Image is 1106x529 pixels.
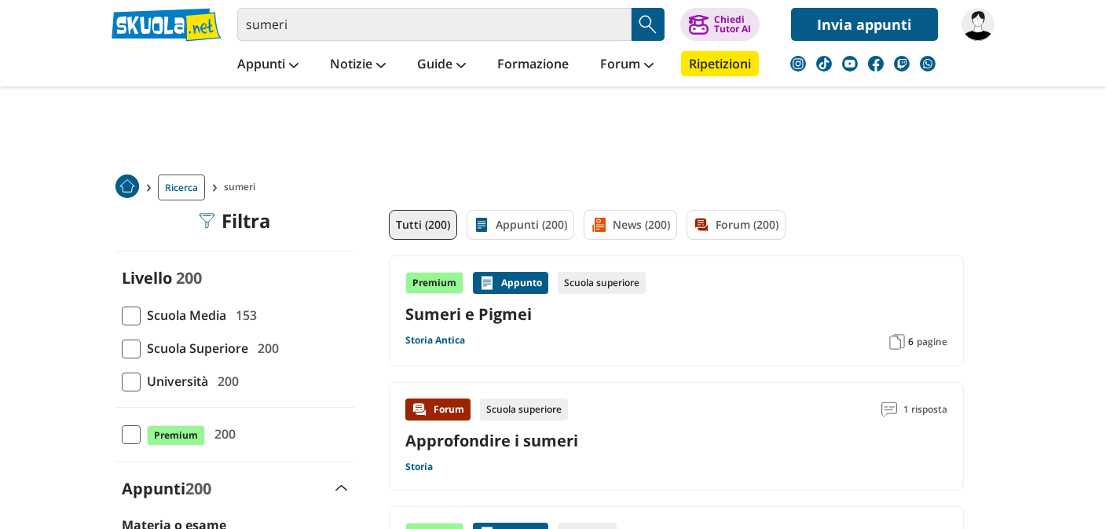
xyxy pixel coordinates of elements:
span: 200 [208,424,236,444]
input: Cerca appunti, riassunti o versioni [237,8,632,41]
img: Agnese772016 [961,8,994,41]
img: Cerca appunti, riassunti o versioni [636,13,660,36]
img: Commenti lettura [881,402,897,417]
img: Forum contenuto [412,402,427,417]
label: Livello [122,267,172,288]
div: Scuola superiore [558,272,646,294]
img: News filtro contenuto [591,217,606,233]
img: WhatsApp [920,56,936,72]
span: 200 [176,267,202,288]
a: Sumeri e Pigmei [405,303,947,325]
img: instagram [790,56,806,72]
button: Search Button [632,8,665,41]
button: ChiediTutor AI [680,8,760,41]
a: Storia [405,461,433,473]
img: Home [115,174,139,198]
a: Guide [413,51,470,79]
a: Notizie [326,51,390,79]
span: 6 [908,336,914,348]
img: facebook [868,56,884,72]
a: Tutti (200) [389,210,457,240]
a: Home [115,174,139,200]
span: sumeri [224,174,262,200]
img: Pagine [889,334,905,350]
img: tiktok [816,56,832,72]
div: Appunto [473,272,548,294]
a: News (200) [584,210,677,240]
div: Filtra [200,210,271,232]
div: Scuola superiore [480,399,568,421]
span: 200 [211,371,239,391]
label: Appunti [122,478,211,499]
div: Premium [405,272,463,294]
a: Ripetizioni [681,51,759,76]
span: 200 [185,478,211,499]
span: Scuola Superiore [141,338,248,358]
img: twitch [894,56,910,72]
div: Chiedi Tutor AI [714,15,751,34]
a: Approfondire i sumeri [405,430,578,451]
img: Forum filtro contenuto [694,217,709,233]
div: Forum [405,399,471,421]
span: 1 risposta [903,399,947,421]
span: 200 [251,338,279,358]
a: Forum [596,51,657,79]
img: Appunti contenuto [479,275,495,291]
span: Scuola Media [141,305,226,325]
a: Invia appunti [791,8,938,41]
span: pagine [917,336,947,348]
a: Ricerca [158,174,205,200]
img: youtube [842,56,858,72]
img: Filtra filtri mobile [200,213,215,229]
span: Università [141,371,208,391]
a: Storia Antica [405,334,465,347]
a: Appunti (200) [467,210,574,240]
span: Premium [147,425,205,446]
img: Apri e chiudi sezione [335,485,348,491]
a: Formazione [493,51,573,79]
span: 153 [229,305,257,325]
a: Appunti [233,51,302,79]
a: Forum (200) [687,210,786,240]
img: Appunti filtro contenuto [474,217,489,233]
